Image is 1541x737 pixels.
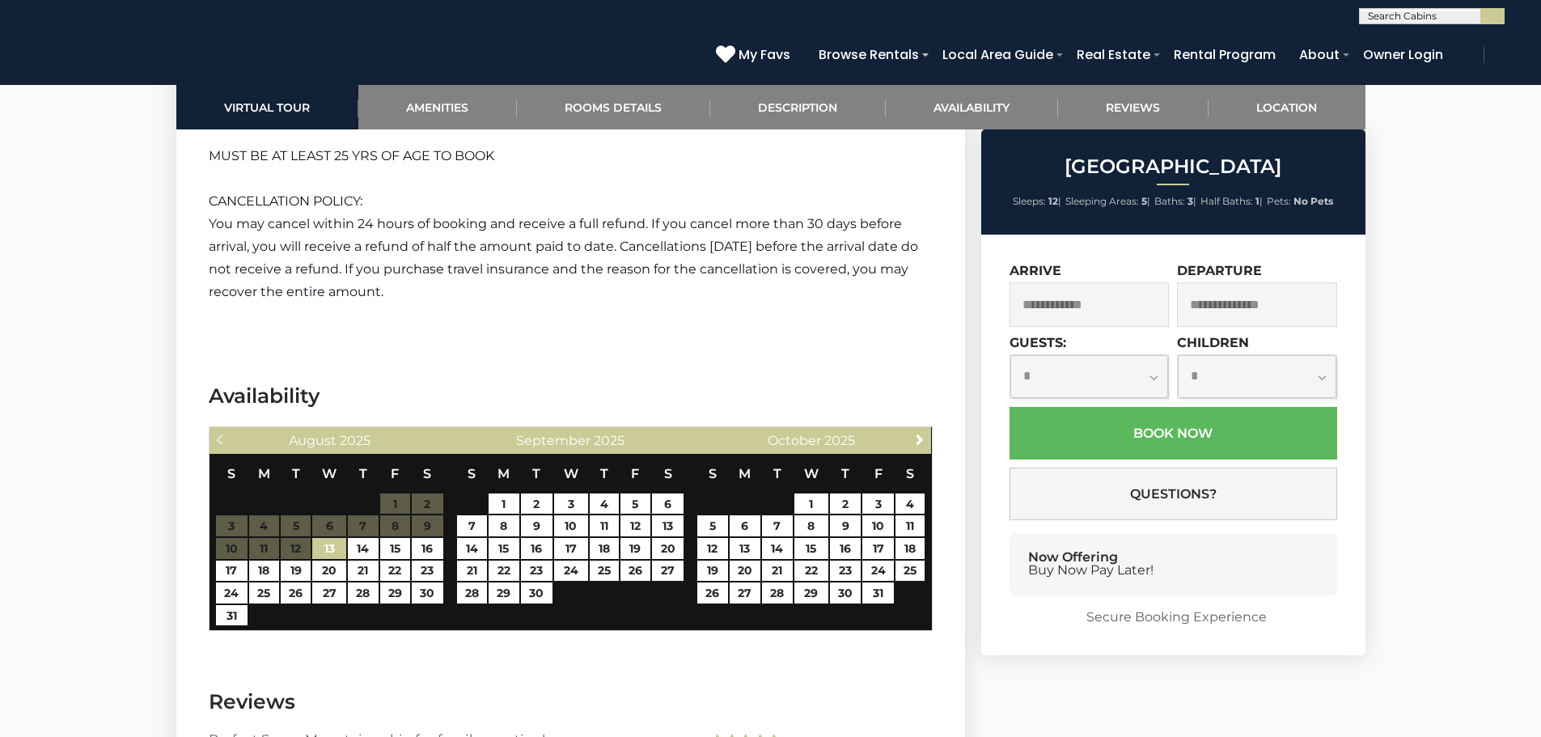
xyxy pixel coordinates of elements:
[457,561,487,582] a: 21
[489,582,519,604] a: 29
[794,493,828,515] a: 1
[312,561,346,582] a: 20
[497,466,510,481] span: Monday
[830,561,862,582] a: 23
[652,561,684,582] a: 27
[216,605,248,626] a: 31
[258,466,270,481] span: Monday
[348,561,378,582] a: 21
[730,582,761,604] a: 27
[1028,551,1154,577] div: Now Offering
[468,466,476,481] span: Sunday
[281,582,311,604] a: 26
[227,466,235,481] span: Sunday
[710,85,886,129] a: Description
[794,582,828,604] a: 29
[652,515,684,536] a: 13
[554,538,588,559] a: 17
[209,148,494,163] span: MUST BE AT LEAST 25 YRS OF AGE TO BOOK
[794,561,828,582] a: 22
[895,515,925,536] a: 11
[1010,263,1061,278] label: Arrive
[1048,195,1058,207] strong: 12
[521,493,552,515] a: 2
[209,216,918,299] span: You may cancel within 24 hours of booking and receive a full refund. If you cancel more than 30 d...
[1028,564,1154,577] span: Buy Now Pay Later!
[489,493,519,515] a: 1
[697,538,727,559] a: 12
[380,561,410,582] a: 22
[292,466,300,481] span: Tuesday
[830,538,862,559] a: 16
[1200,191,1263,212] li: |
[554,561,588,582] a: 24
[895,538,925,559] a: 18
[1293,195,1333,207] strong: No Pets
[216,582,248,604] a: 24
[862,582,894,604] a: 31
[176,85,358,129] a: Virtual Tour
[1267,195,1291,207] span: Pets:
[1010,468,1337,520] button: Questions?
[709,466,717,481] span: Sunday
[489,561,519,582] a: 22
[762,582,792,604] a: 28
[1291,40,1348,69] a: About
[322,466,337,481] span: Wednesday
[1355,40,1451,69] a: Owner Login
[730,515,761,536] a: 6
[1141,195,1147,207] strong: 5
[1069,40,1158,69] a: Real Estate
[830,582,862,604] a: 30
[590,561,619,582] a: 25
[895,561,925,582] a: 25
[1013,191,1061,212] li: |
[830,493,862,515] a: 2
[1010,407,1337,460] button: Book Now
[590,493,619,515] a: 4
[794,538,828,559] a: 15
[249,561,279,582] a: 18
[730,538,761,559] a: 13
[1177,263,1262,278] label: Departure
[521,561,552,582] a: 23
[909,430,929,450] a: Next
[516,433,591,448] span: September
[289,433,337,448] span: August
[457,582,487,604] a: 28
[664,466,672,481] span: Saturday
[768,433,821,448] span: October
[1255,195,1259,207] strong: 1
[794,515,828,536] a: 8
[739,466,751,481] span: Monday
[554,493,588,515] a: 3
[209,382,933,410] h3: Availability
[281,561,311,582] a: 19
[380,538,410,559] a: 15
[348,538,378,559] a: 14
[358,85,517,129] a: Amenities
[1154,191,1196,212] li: |
[1013,195,1046,207] span: Sleeps:
[412,561,443,582] a: 23
[348,582,378,604] a: 28
[340,433,370,448] span: 2025
[209,688,933,716] h3: Reviews
[739,44,790,65] span: My Favs
[564,466,578,481] span: Wednesday
[862,538,894,559] a: 17
[934,40,1061,69] a: Local Area Guide
[1166,40,1284,69] a: Rental Program
[862,515,894,536] a: 10
[841,466,849,481] span: Thursday
[1065,195,1139,207] span: Sleeping Areas:
[412,538,443,559] a: 16
[862,561,894,582] a: 24
[652,493,684,515] a: 6
[216,561,248,582] a: 17
[906,466,914,481] span: Saturday
[824,433,855,448] span: 2025
[762,515,792,536] a: 7
[554,515,588,536] a: 10
[594,433,624,448] span: 2025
